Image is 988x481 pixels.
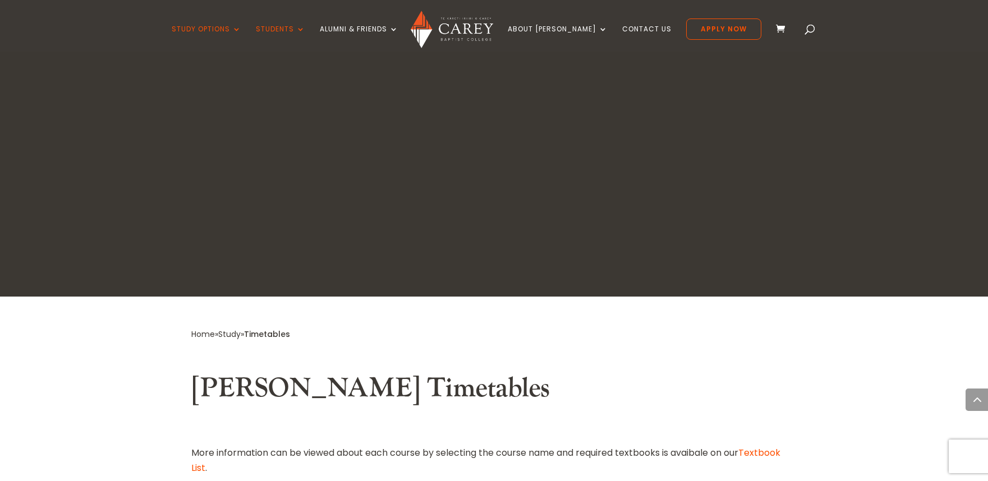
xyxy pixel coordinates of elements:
a: Apply Now [686,18,761,40]
a: Contact Us [622,25,672,52]
a: Students [256,25,305,52]
a: Alumni & Friends [320,25,398,52]
a: Study [218,329,241,340]
a: Study Options [172,25,241,52]
h2: [PERSON_NAME] Timetables [191,372,797,410]
span: » » [191,329,290,340]
span: Timetables [244,329,290,340]
img: Carey Baptist College [411,11,493,48]
a: About [PERSON_NAME] [508,25,608,52]
a: Home [191,329,215,340]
